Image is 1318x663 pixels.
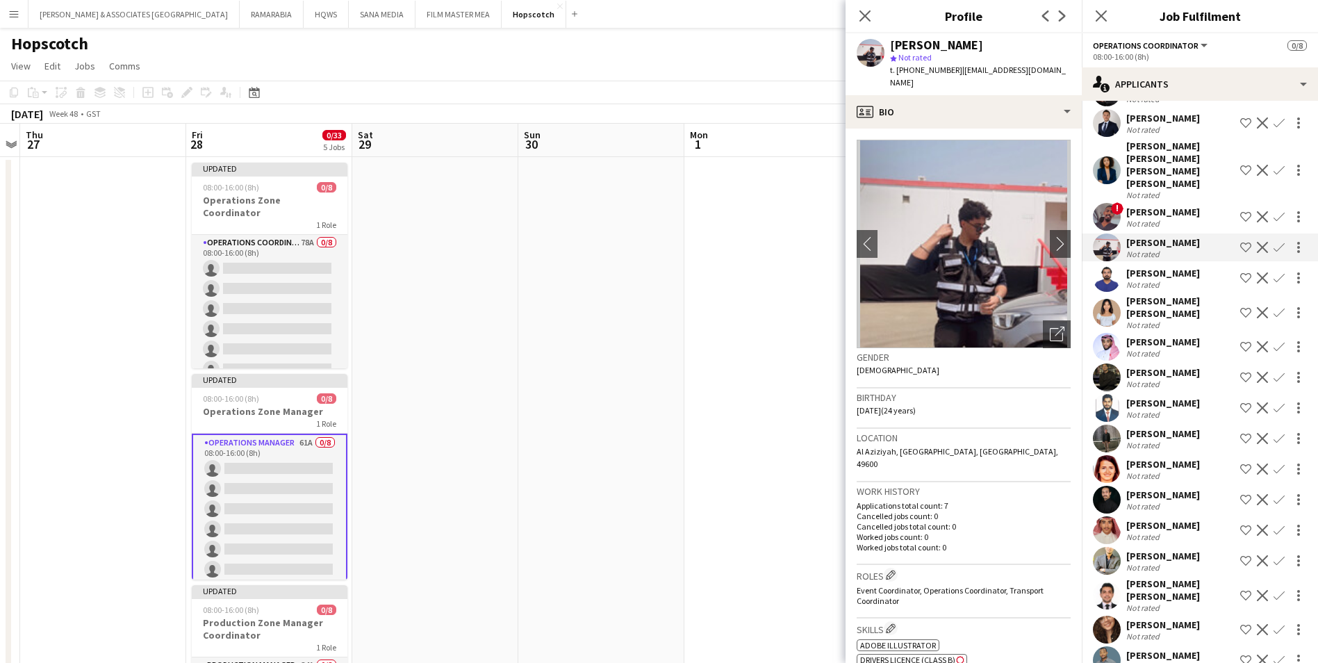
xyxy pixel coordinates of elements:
div: Not rated [1126,603,1162,613]
span: Sun [524,129,541,141]
app-card-role: Operations Coordinator78A0/808:00-16:00 (8h) [192,235,347,423]
p: Worked jobs total count: 0 [857,542,1071,552]
span: Sat [358,129,373,141]
div: [PERSON_NAME] [1126,397,1200,409]
div: [DATE] [11,107,43,121]
div: [PERSON_NAME] [1126,112,1200,124]
span: Adobe Illustrator [860,640,936,650]
span: Not rated [898,52,932,63]
div: [PERSON_NAME] [1126,236,1200,249]
div: Not rated [1126,190,1162,200]
div: [PERSON_NAME] [1126,336,1200,348]
span: 0/8 [1287,40,1307,51]
app-job-card: Updated08:00-16:00 (8h)0/8Operations Zone Manager1 RoleOperations Manager61A0/808:00-16:00 (8h) [192,374,347,580]
div: Not rated [1126,218,1162,229]
span: 1 [688,136,708,152]
div: [PERSON_NAME] [PERSON_NAME] [PERSON_NAME] [PERSON_NAME] [1126,140,1235,190]
div: Not rated [1126,249,1162,259]
div: [PERSON_NAME] [1126,489,1200,501]
span: 30 [522,136,541,152]
h3: Roles [857,568,1071,582]
div: [PERSON_NAME] [1126,458,1200,470]
span: 27 [24,136,43,152]
div: GST [86,108,101,119]
span: 1 Role [316,220,336,230]
span: 08:00-16:00 (8h) [203,605,259,615]
div: [PERSON_NAME] [1126,427,1200,440]
button: [PERSON_NAME] & ASSOCIATES [GEOGRAPHIC_DATA] [28,1,240,28]
span: Comms [109,60,140,72]
span: 1 Role [316,642,336,653]
h3: Gender [857,351,1071,363]
h3: Production Zone Manager Coordinator [192,616,347,641]
div: Not rated [1126,279,1162,290]
span: 08:00-16:00 (8h) [203,393,259,404]
span: Fri [192,129,203,141]
span: t. [PHONE_NUMBER] [890,65,962,75]
div: Not rated [1126,348,1162,359]
div: 5 Jobs [323,142,345,152]
h3: Skills [857,621,1071,636]
button: RAMARABIA [240,1,304,28]
span: View [11,60,31,72]
div: [PERSON_NAME] [890,39,983,51]
span: Mon [690,129,708,141]
div: [PERSON_NAME] [1126,206,1200,218]
h3: Birthday [857,391,1071,404]
div: Not rated [1126,562,1162,573]
span: 29 [356,136,373,152]
div: Open photos pop-in [1043,320,1071,348]
div: Not rated [1126,320,1162,330]
h3: Job Fulfilment [1082,7,1318,25]
div: Not rated [1126,532,1162,542]
span: 08:00-16:00 (8h) [203,182,259,193]
div: Updated [192,163,347,174]
p: Worked jobs count: 0 [857,532,1071,542]
span: | [EMAIL_ADDRESS][DOMAIN_NAME] [890,65,1066,88]
button: HQWS [304,1,349,28]
p: Applications total count: 7 [857,500,1071,511]
h3: Operations Zone Manager [192,405,347,418]
div: Not rated [1126,631,1162,641]
div: Bio [846,95,1082,129]
div: [PERSON_NAME] [1126,550,1200,562]
div: [PERSON_NAME] [PERSON_NAME] [1126,295,1235,320]
div: Updated [192,585,347,596]
span: ! [1111,202,1123,215]
app-card-role: Operations Manager61A0/808:00-16:00 (8h) [192,434,347,625]
h3: Profile [846,7,1082,25]
div: Not rated [1126,440,1162,450]
h3: Location [857,432,1071,444]
div: Not rated [1126,409,1162,420]
img: Crew avatar or photo [857,140,1071,348]
h3: Work history [857,485,1071,498]
a: Edit [39,57,66,75]
span: Jobs [74,60,95,72]
div: Not rated [1126,470,1162,481]
div: [PERSON_NAME] [1126,619,1200,631]
h3: Operations Zone Coordinator [192,194,347,219]
button: Hopscotch [502,1,566,28]
span: 28 [190,136,203,152]
span: 0/8 [317,605,336,615]
span: Edit [44,60,60,72]
span: Operations Coordinator [1093,40,1198,51]
button: Operations Coordinator [1093,40,1210,51]
a: Comms [104,57,146,75]
div: [PERSON_NAME] [1126,267,1200,279]
a: View [6,57,36,75]
span: 1 Role [316,418,336,429]
p: Cancelled jobs count: 0 [857,511,1071,521]
span: Event Coordinator, Operations Coordinator, Transport Coordinator [857,585,1044,606]
div: [PERSON_NAME] [1126,366,1200,379]
h1: Hopscotch [11,33,88,54]
div: 08:00-16:00 (8h) [1093,51,1307,62]
p: Cancelled jobs total count: 0 [857,521,1071,532]
app-job-card: Updated08:00-16:00 (8h)0/8Operations Zone Coordinator1 RoleOperations Coordinator78A0/808:00-16:0... [192,163,347,368]
div: [PERSON_NAME] [1126,519,1200,532]
button: SANA MEDIA [349,1,415,28]
div: Not rated [1126,124,1162,135]
span: 0/8 [317,393,336,404]
span: 0/8 [317,182,336,193]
